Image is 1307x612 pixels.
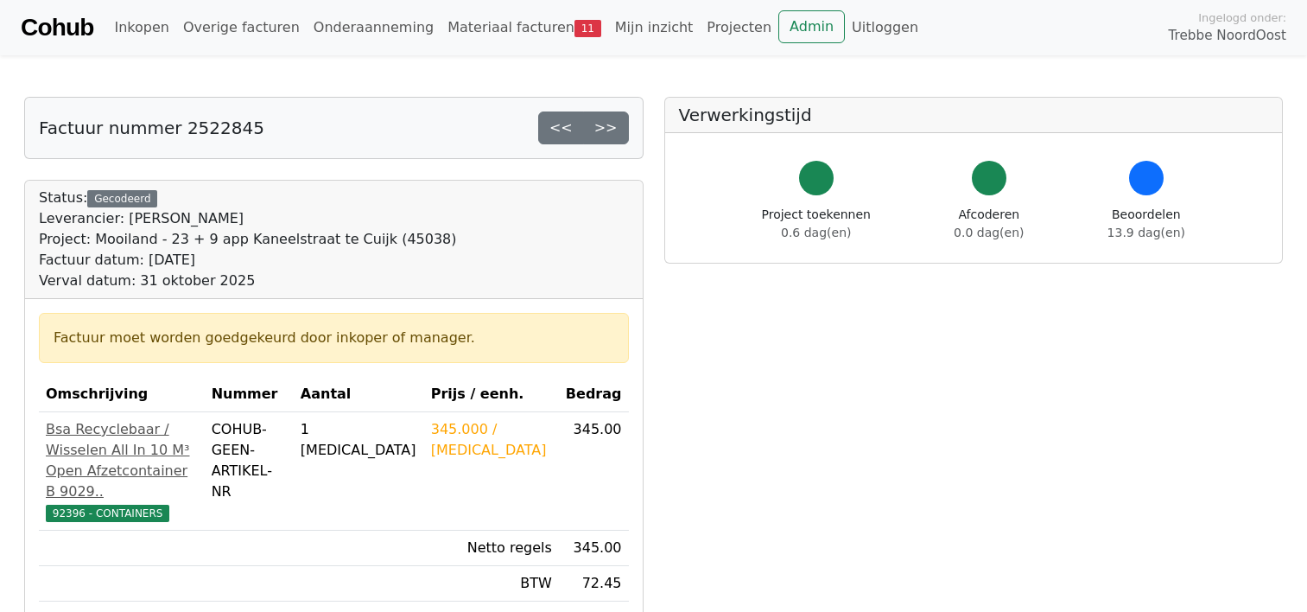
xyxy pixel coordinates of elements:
div: Afcoderen [954,206,1024,242]
a: Projecten [700,10,778,45]
a: << [538,112,584,144]
h5: Verwerkingstijd [679,105,1269,125]
td: BTW [424,566,559,602]
span: 11 [574,20,601,37]
th: Bedrag [559,377,629,412]
a: Admin [778,10,845,43]
a: Onderaanneming [307,10,441,45]
a: Materiaal facturen11 [441,10,608,45]
td: 345.00 [559,531,629,566]
h5: Factuur nummer 2522845 [39,118,264,138]
div: Beoordelen [1107,206,1185,242]
span: 0.0 dag(en) [954,226,1024,239]
div: 1 [MEDICAL_DATA] [301,419,417,461]
td: COHUB-GEEN-ARTIKEL-NR [205,412,294,531]
div: Bsa Recyclebaar / Wisselen All In 10 M³ Open Afzetcontainer B 9029.. [46,419,198,502]
div: Factuur moet worden goedgekeurd door inkoper of manager. [54,328,614,348]
td: Netto regels [424,531,559,566]
a: Overige facturen [176,10,307,45]
div: Status: [39,188,457,291]
th: Nummer [205,377,294,412]
span: 0.6 dag(en) [781,226,851,239]
th: Prijs / eenh. [424,377,559,412]
div: Verval datum: 31 oktober 2025 [39,271,457,291]
div: 345.000 / [MEDICAL_DATA] [431,419,552,461]
div: Gecodeerd [87,190,157,207]
span: Trebbe NoordOost [1169,26,1286,46]
a: Inkopen [107,10,175,45]
td: 72.45 [559,566,629,602]
td: 345.00 [559,412,629,531]
a: >> [583,112,629,144]
a: Mijn inzicht [608,10,701,45]
span: Ingelogd onder: [1198,10,1286,26]
a: Uitloggen [845,10,925,45]
a: Cohub [21,7,93,48]
div: Project toekennen [762,206,871,242]
div: Factuur datum: [DATE] [39,250,457,271]
a: Bsa Recyclebaar / Wisselen All In 10 M³ Open Afzetcontainer B 9029..92396 - CONTAINERS [46,419,198,523]
span: 13.9 dag(en) [1107,226,1185,239]
th: Omschrijving [39,377,205,412]
th: Aantal [294,377,424,412]
div: Leverancier: [PERSON_NAME] [39,208,457,229]
div: Project: Mooiland - 23 + 9 app Kaneelstraat te Cuijk (45038) [39,229,457,250]
span: 92396 - CONTAINERS [46,505,169,522]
